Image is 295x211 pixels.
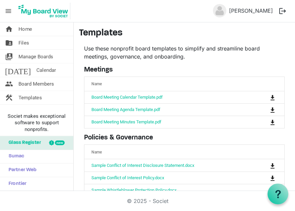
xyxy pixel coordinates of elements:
[84,44,285,61] p: Use these nonprofit board templates to simplify and streamline board meetings, governance, and on...
[213,4,226,17] img: no-profile-picture.svg
[91,95,163,100] a: Board Meeting Calendar Template.pdf
[55,140,65,145] div: new
[5,150,24,163] span: Sumac
[242,91,284,103] td: is Command column column header
[2,5,15,17] span: menu
[16,3,70,19] img: My Board View Logo
[268,186,277,195] button: Download
[242,103,284,116] td: is Command column column header
[5,164,36,177] span: Partner Web
[84,116,242,128] td: Board Meeting Minutes Template.pdf is template cell column header Name
[18,77,54,91] span: Board Members
[84,172,242,184] td: Sample Conflict of Interest Policy.docx is template cell column header Name
[91,175,164,180] a: Sample Conflict of Interest Policy.docx
[36,64,56,77] span: Calendar
[91,150,102,154] span: Name
[16,3,73,19] a: My Board View Logo
[268,161,277,170] button: Download
[84,91,242,103] td: Board Meeting Calendar Template.pdf is template cell column header Name
[5,177,26,191] span: Frontier
[84,134,285,142] h5: Policies & Governance
[268,105,277,114] button: Download
[242,159,284,171] td: is Command column column header
[3,113,70,133] span: Societ makes exceptional software to support nonprofits.
[18,91,42,104] span: Templates
[242,116,284,128] td: is Command column column header
[5,36,13,49] span: folder_shared
[5,50,13,63] span: switch_account
[84,184,242,196] td: Sample Whistleblower Protection Policy.docx is template cell column header Name
[268,173,277,183] button: Download
[242,184,284,196] td: is Command column column header
[18,22,32,36] span: Home
[91,82,102,86] span: Name
[127,198,168,204] a: © 2025 - Societ
[5,64,31,77] span: [DATE]
[268,117,277,127] button: Download
[84,103,242,116] td: Board Meeting Agenda Template.pdf is template cell column header Name
[91,107,160,112] a: Board Meeting Agenda Template.pdf
[5,91,13,104] span: construction
[18,50,53,63] span: Manage Boards
[79,28,290,39] h3: Templates
[226,4,276,17] a: [PERSON_NAME]
[84,66,285,74] h5: Meetings
[84,159,242,171] td: Sample Conflict of Interest Disclosure Statement.docx is template cell column header Name
[5,77,13,91] span: people
[276,4,290,18] button: logout
[5,136,41,149] span: Glass Register
[5,22,13,36] span: home
[18,36,29,49] span: Files
[268,93,277,102] button: Download
[91,119,161,124] a: Board Meeting Minutes Template.pdf
[242,172,284,184] td: is Command column column header
[91,188,176,193] a: Sample Whistleblower Protection Policy.docx
[91,163,194,168] a: Sample Conflict of Interest Disclosure Statement.docx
